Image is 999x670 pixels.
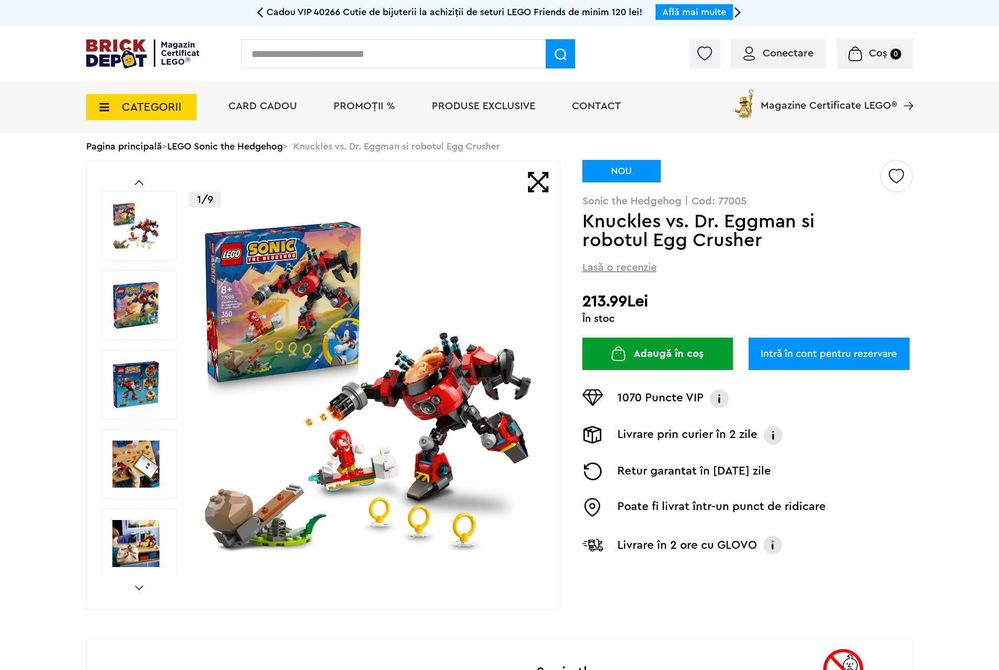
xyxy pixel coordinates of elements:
p: Poate fi livrat într-un punct de ridicare [617,498,826,517]
h1: Knuckles vs. Dr. Eggman si robotul Egg Crusher [582,212,879,250]
a: Next [135,585,143,590]
img: Easybox [582,498,603,517]
img: Livrare Glovo [582,538,603,551]
div: NOU [582,160,661,182]
span: Cadou VIP 40266 Cutie de bijuterii la achiziții de seturi LEGO Friends de minim 120 lei! [267,7,642,17]
p: Sonic the Hedgehog | Cod: 77005 [582,196,913,206]
img: Info livrare prin curier [763,426,784,445]
img: Info livrare cu GLOVO [762,535,783,556]
h2: 213.99Lei [582,292,913,311]
a: Produse exclusive [432,101,535,111]
img: Puncte VIP [582,389,603,406]
p: 1/9 [189,192,221,207]
a: Află mai multe [662,7,726,17]
div: > > Knuckles vs. Dr. Eggman si robotul Egg Crusher [86,133,913,160]
img: Knuckles vs. Dr. Eggman si robotul Egg Crusher [112,282,159,329]
small: 0 [890,49,901,60]
span: Coș [869,48,887,59]
img: Info VIP [709,389,730,408]
p: Livrare prin curier în 2 zile [617,426,757,445]
a: Magazine Certificate LEGO® [897,87,913,97]
a: Contact [572,101,621,111]
img: LEGO Sonic the Hedgehog Knuckles vs. Dr. Eggman si robotul Egg Crusher [112,520,159,567]
p: Livrare în 2 ore cu GLOVO [617,537,757,553]
p: Retur garantat în [DATE] zile [617,463,771,480]
a: Intră în cont pentru rezervare [749,338,910,370]
img: Knuckles vs. Dr. Eggman si robotul Egg Crusher [200,216,536,553]
div: În stoc [582,314,913,324]
a: Pagina principală [86,142,162,151]
a: Prev [135,180,143,185]
a: PROMOȚII % [334,101,395,111]
img: Livrare [582,426,603,444]
img: Knuckles vs. Dr. Eggman si robotul Egg Crusher [112,202,159,249]
img: Returnare [582,463,603,480]
span: Lasă o recenzie [582,260,657,275]
button: Adaugă în coș [582,338,733,370]
a: LEGO Sonic the Hedgehog [167,142,283,151]
span: Magazine Certificate LEGO® [761,87,897,111]
a: Card Cadou [228,101,297,111]
a: Conectare [743,48,813,59]
span: Conectare [763,48,813,59]
img: Seturi Lego Knuckles vs. Dr. Eggman si robotul Egg Crusher [112,441,159,488]
img: Knuckles vs. Dr. Eggman si robotul Egg Crusher LEGO 77005 [112,361,159,408]
span: CATEGORII [122,101,181,113]
p: 1070 Puncte VIP [617,389,704,408]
